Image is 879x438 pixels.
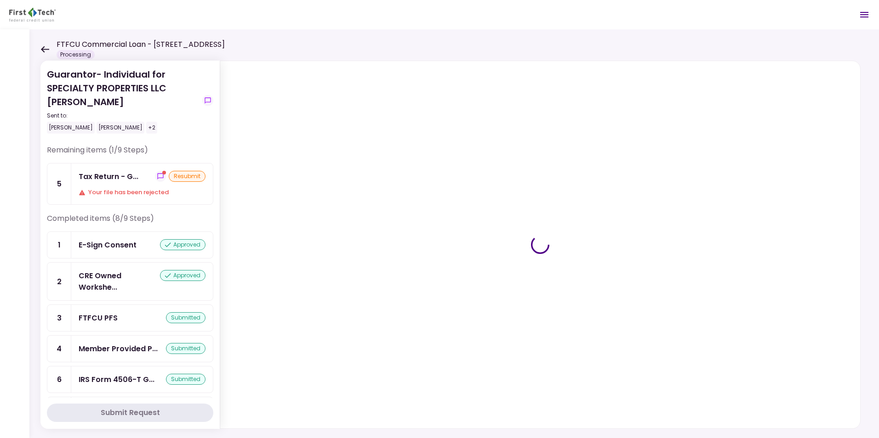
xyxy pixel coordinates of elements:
div: 5 [47,163,71,204]
button: Submit Request [47,404,213,422]
div: Processing [57,50,95,59]
a: 6IRS Form 4506-T Guarantorsubmitted [47,366,213,393]
img: Partner icon [9,8,56,22]
div: 7 [47,397,71,423]
div: submitted [166,312,205,323]
div: 2 [47,263,71,300]
div: approved [160,239,205,250]
div: Sent to: [47,112,199,120]
div: 6 [47,366,71,393]
a: 2CRE Owned Worksheetapproved [47,262,213,301]
div: Member Provided PFS [79,343,158,354]
a: 5Tax Return - Guarantorshow-messagesresubmitYour file has been rejected [47,163,213,205]
div: FTFCU PFS [79,312,118,324]
div: [PERSON_NAME] [47,122,95,134]
div: submitted [166,374,205,385]
div: CRE Owned Worksheet [79,270,160,293]
div: +2 [146,122,157,134]
div: 4 [47,336,71,362]
button: show-messages [155,171,166,182]
div: Completed items (8/9 Steps) [47,213,213,231]
a: 1E-Sign Consentapproved [47,231,213,258]
h1: FTFCU Commercial Loan - [STREET_ADDRESS] [57,39,225,50]
div: submitted [166,343,205,354]
button: Open menu [853,4,875,26]
div: Remaining items (1/9 Steps) [47,145,213,163]
button: show-messages [202,95,213,106]
div: Submit Request [101,407,160,418]
div: resubmit [169,171,205,182]
div: 1 [47,232,71,258]
a: 4Member Provided PFSsubmitted [47,335,213,362]
div: IRS Form 4506-T Guarantor [79,374,154,385]
a: 7Personal Debt Scheduleapproved [47,397,213,424]
div: E-Sign Consent [79,239,137,251]
div: Your file has been rejected [79,188,205,197]
div: Tax Return - Guarantor [79,171,138,182]
a: 3FTFCU PFSsubmitted [47,304,213,331]
div: 3 [47,305,71,331]
div: Guarantor- Individual for SPECIALTY PROPERTIES LLC [PERSON_NAME] [47,67,199,134]
div: approved [160,270,205,281]
div: [PERSON_NAME] [97,122,144,134]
